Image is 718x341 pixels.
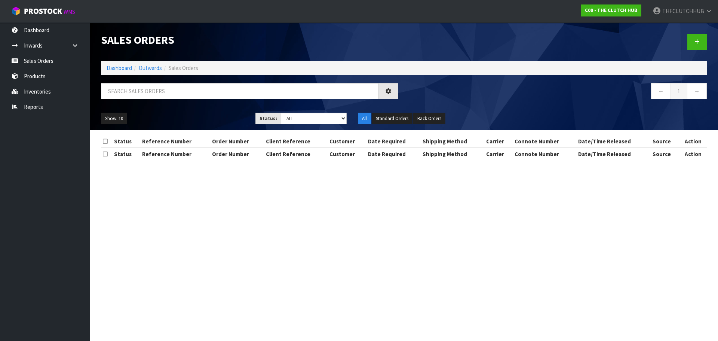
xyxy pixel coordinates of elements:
button: Show: 10 [101,113,127,125]
span: ProStock [24,6,62,16]
th: Date Required [366,136,421,147]
th: Source [651,148,680,160]
th: Connote Number [513,148,576,160]
th: Order Number [210,148,264,160]
th: Customer [328,136,366,147]
th: Order Number [210,136,264,147]
th: Shipping Method [421,136,484,147]
th: Date/Time Released [576,136,651,147]
a: ← [651,83,671,99]
th: Date Required [366,148,421,160]
a: → [687,83,707,99]
th: Client Reference [264,136,328,147]
span: THECLUTCHHUB [662,7,704,15]
th: Status [112,136,140,147]
th: Action [679,148,707,160]
button: Back Orders [413,113,445,125]
button: Standard Orders [372,113,412,125]
th: Connote Number [513,136,576,147]
th: Reference Number [140,148,210,160]
th: Status [112,148,140,160]
th: Action [679,136,707,147]
nav: Page navigation [409,83,707,101]
th: Reference Number [140,136,210,147]
th: Client Reference [264,148,328,160]
a: Dashboard [107,64,132,71]
th: Carrier [484,136,513,147]
strong: Status: [260,115,277,122]
a: 1 [671,83,687,99]
a: Outwards [139,64,162,71]
strong: C09 - THE CLUTCH HUB [585,7,637,13]
img: cube-alt.png [11,6,21,16]
input: Search sales orders [101,83,379,99]
th: Source [651,136,680,147]
h1: Sales Orders [101,34,398,46]
span: Sales Orders [169,64,198,71]
th: Date/Time Released [576,148,651,160]
small: WMS [64,8,75,15]
th: Shipping Method [421,148,484,160]
th: Customer [328,148,366,160]
th: Carrier [484,148,513,160]
button: All [358,113,371,125]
